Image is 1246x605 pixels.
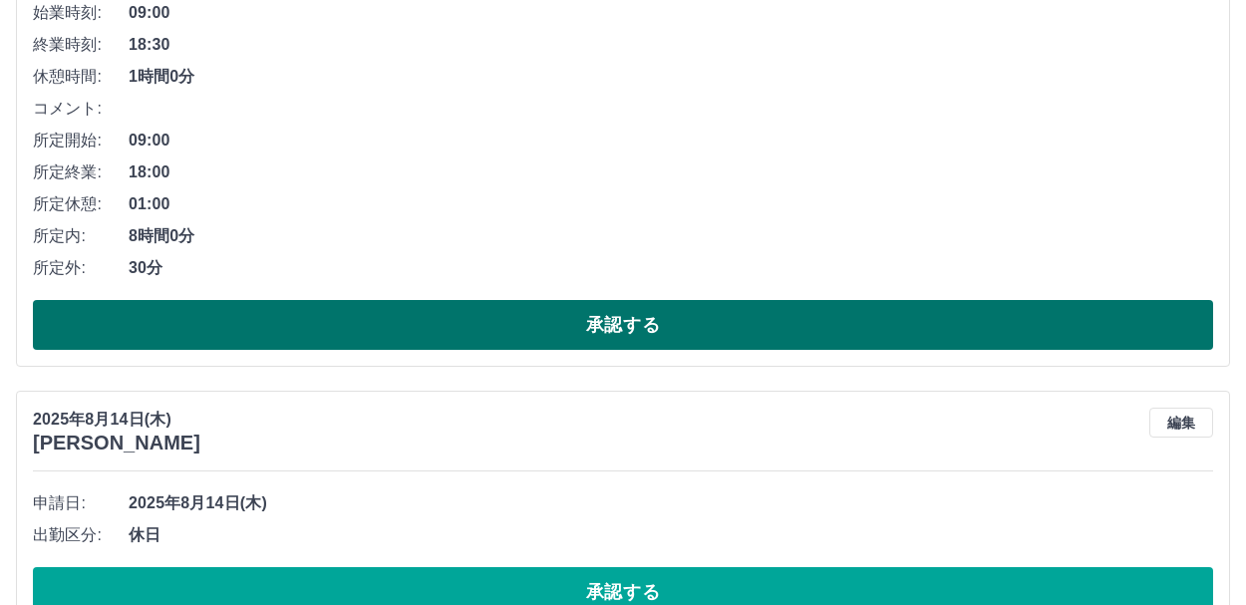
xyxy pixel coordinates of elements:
span: 18:30 [129,33,1213,57]
span: 申請日: [33,491,129,515]
span: 休憩時間: [33,65,129,89]
button: 編集 [1149,408,1213,438]
span: 始業時刻: [33,1,129,25]
span: 01:00 [129,192,1213,216]
span: 30分 [129,256,1213,280]
span: 休日 [129,523,1213,547]
button: 承認する [33,300,1213,350]
span: 所定休憩: [33,192,129,216]
span: 18:00 [129,160,1213,184]
span: 所定終業: [33,160,129,184]
span: コメント: [33,97,129,121]
span: 09:00 [129,129,1213,152]
span: 所定内: [33,224,129,248]
span: 終業時刻: [33,33,129,57]
h3: [PERSON_NAME] [33,432,200,454]
span: 所定外: [33,256,129,280]
span: 09:00 [129,1,1213,25]
span: 2025年8月14日(木) [129,491,1213,515]
span: 1時間0分 [129,65,1213,89]
span: 出勤区分: [33,523,129,547]
span: 所定開始: [33,129,129,152]
span: 8時間0分 [129,224,1213,248]
p: 2025年8月14日(木) [33,408,200,432]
